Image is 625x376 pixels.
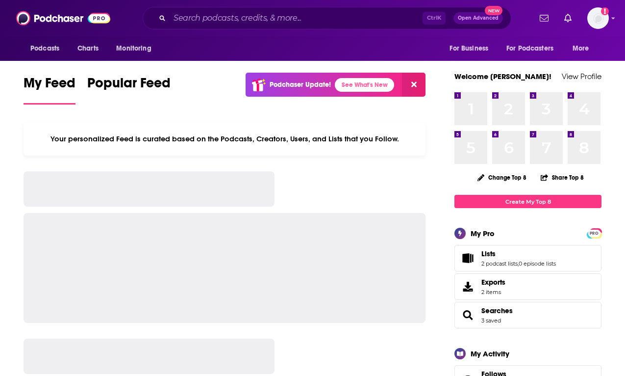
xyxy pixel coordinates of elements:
button: Show profile menu [587,7,609,29]
span: Charts [77,42,99,55]
a: Charts [71,39,104,58]
a: Popular Feed [87,75,171,105]
a: Lists [481,249,556,258]
span: For Podcasters [506,42,553,55]
span: Exports [481,278,505,287]
span: Lists [481,249,496,258]
a: Lists [458,251,477,265]
span: Podcasts [30,42,59,55]
a: 2 podcast lists [481,260,518,267]
svg: Add a profile image [601,7,609,15]
img: Podchaser - Follow, Share and Rate Podcasts [16,9,110,27]
span: More [573,42,589,55]
a: Exports [454,273,601,300]
button: open menu [109,39,164,58]
span: Logged in as vjacobi [587,7,609,29]
div: Your personalized Feed is curated based on the Podcasts, Creators, Users, and Lists that you Follow. [24,122,425,156]
a: View Profile [562,72,601,81]
span: Monitoring [116,42,151,55]
span: New [485,6,502,15]
button: Share Top 8 [540,168,584,187]
a: See What's New [335,78,394,92]
p: Podchaser Update! [270,81,331,89]
button: open menu [566,39,601,58]
a: PRO [588,229,600,237]
span: My Feed [24,75,75,97]
a: Create My Top 8 [454,195,601,208]
a: Show notifications dropdown [560,10,575,27]
span: , [518,260,519,267]
button: Open AdvancedNew [453,12,503,24]
span: Popular Feed [87,75,171,97]
button: open menu [443,39,500,58]
span: Lists [454,245,601,271]
a: Searches [458,308,477,322]
a: Searches [481,306,513,315]
input: Search podcasts, credits, & more... [170,10,423,26]
button: open menu [500,39,568,58]
div: My Pro [471,229,495,238]
button: Change Top 8 [472,171,532,184]
a: My Feed [24,75,75,105]
div: Search podcasts, credits, & more... [143,7,511,29]
span: 2 items [481,289,505,295]
button: open menu [24,39,72,58]
a: Show notifications dropdown [536,10,552,27]
a: Welcome [PERSON_NAME]! [454,72,551,81]
span: For Business [450,42,488,55]
a: 3 saved [481,317,501,324]
span: Open Advanced [458,16,499,21]
span: Searches [454,302,601,328]
a: 0 episode lists [519,260,556,267]
img: User Profile [587,7,609,29]
span: Exports [458,280,477,294]
div: My Activity [471,349,509,358]
span: Ctrl K [423,12,446,25]
span: PRO [588,230,600,237]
